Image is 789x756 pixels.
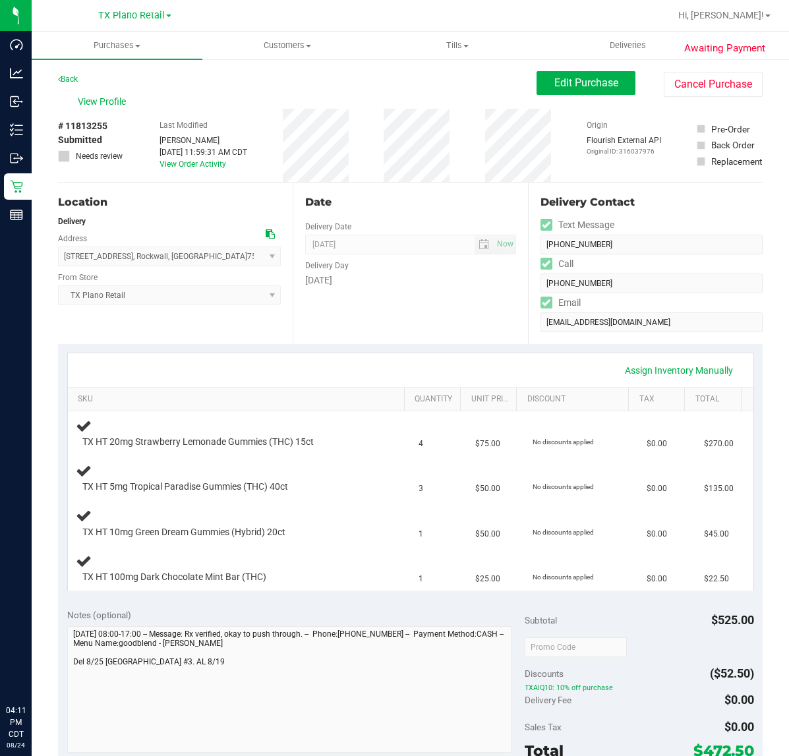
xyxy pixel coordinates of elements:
[203,40,372,51] span: Customers
[78,95,131,109] span: View Profile
[647,482,667,495] span: $0.00
[537,71,635,95] button: Edit Purchase
[678,10,764,20] span: Hi, [PERSON_NAME]!
[525,722,562,732] span: Sales Tax
[373,40,542,51] span: Tills
[10,38,23,51] inline-svg: Dashboard
[58,119,107,133] span: # 11813255
[541,254,573,274] label: Call
[475,573,500,585] span: $25.00
[647,438,667,450] span: $0.00
[525,662,564,685] span: Discounts
[305,221,351,233] label: Delivery Date
[160,134,247,146] div: [PERSON_NAME]
[533,529,594,536] span: No discounts applied
[475,482,500,495] span: $50.00
[82,571,266,583] span: TX HT 100mg Dark Chocolate Mint Bar (THC)
[587,119,608,131] label: Origin
[711,155,762,168] div: Replacement
[711,138,755,152] div: Back Order
[533,483,594,490] span: No discounts applied
[6,705,26,740] p: 04:11 PM CDT
[10,95,23,108] inline-svg: Inbound
[10,67,23,80] inline-svg: Analytics
[82,436,314,448] span: TX HT 20mg Strawberry Lemonade Gummies (THC) 15ct
[525,637,627,657] input: Promo Code
[58,217,86,226] strong: Delivery
[305,194,515,210] div: Date
[525,683,753,693] span: TXAIQ10: 10% off purchase
[527,394,624,405] a: Discount
[58,272,98,283] label: From Store
[724,720,754,734] span: $0.00
[543,32,714,59] a: Deliveries
[525,695,571,705] span: Delivery Fee
[664,72,763,97] button: Cancel Purchase
[58,233,87,245] label: Address
[710,666,754,680] span: ($52.50)
[647,573,667,585] span: $0.00
[695,394,736,405] a: Total
[76,150,123,162] span: Needs review
[98,10,165,21] span: TX Plano Retail
[704,573,729,585] span: $22.50
[592,40,664,51] span: Deliveries
[541,194,763,210] div: Delivery Contact
[82,526,285,538] span: TX HT 10mg Green Dream Gummies (Hybrid) 20ct
[533,573,594,581] span: No discounts applied
[67,610,131,620] span: Notes (optional)
[266,227,275,241] div: Copy address to clipboard
[32,40,202,51] span: Purchases
[647,528,667,540] span: $0.00
[533,438,594,446] span: No discounts applied
[475,438,500,450] span: $75.00
[10,180,23,193] inline-svg: Retail
[684,41,765,56] span: Awaiting Payment
[82,480,288,493] span: TX HT 5mg Tropical Paradise Gummies (THC) 40ct
[541,293,581,312] label: Email
[10,152,23,165] inline-svg: Outbound
[554,76,618,89] span: Edit Purchase
[372,32,543,59] a: Tills
[419,573,423,585] span: 1
[639,394,680,405] a: Tax
[415,394,455,405] a: Quantity
[6,740,26,750] p: 08/24
[419,528,423,540] span: 1
[587,134,661,156] div: Flourish External API
[704,528,729,540] span: $45.00
[58,133,102,147] span: Submitted
[475,528,500,540] span: $50.00
[58,194,281,210] div: Location
[419,482,423,495] span: 3
[541,216,614,235] label: Text Message
[58,74,78,84] a: Back
[525,615,557,625] span: Subtotal
[10,208,23,221] inline-svg: Reports
[160,119,208,131] label: Last Modified
[202,32,373,59] a: Customers
[32,32,202,59] a: Purchases
[616,359,742,382] a: Assign Inventory Manually
[711,613,754,627] span: $525.00
[587,146,661,156] p: Original ID: 316037976
[305,260,349,272] label: Delivery Day
[471,394,511,405] a: Unit Price
[541,274,763,293] input: Format: (999) 999-9999
[160,160,226,169] a: View Order Activity
[160,146,247,158] div: [DATE] 11:59:31 AM CDT
[541,235,763,254] input: Format: (999) 999-9999
[704,438,734,450] span: $270.00
[13,651,53,690] iframe: Resource center
[711,123,750,136] div: Pre-Order
[419,438,423,450] span: 4
[305,274,515,287] div: [DATE]
[724,693,754,707] span: $0.00
[10,123,23,136] inline-svg: Inventory
[78,394,399,405] a: SKU
[704,482,734,495] span: $135.00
